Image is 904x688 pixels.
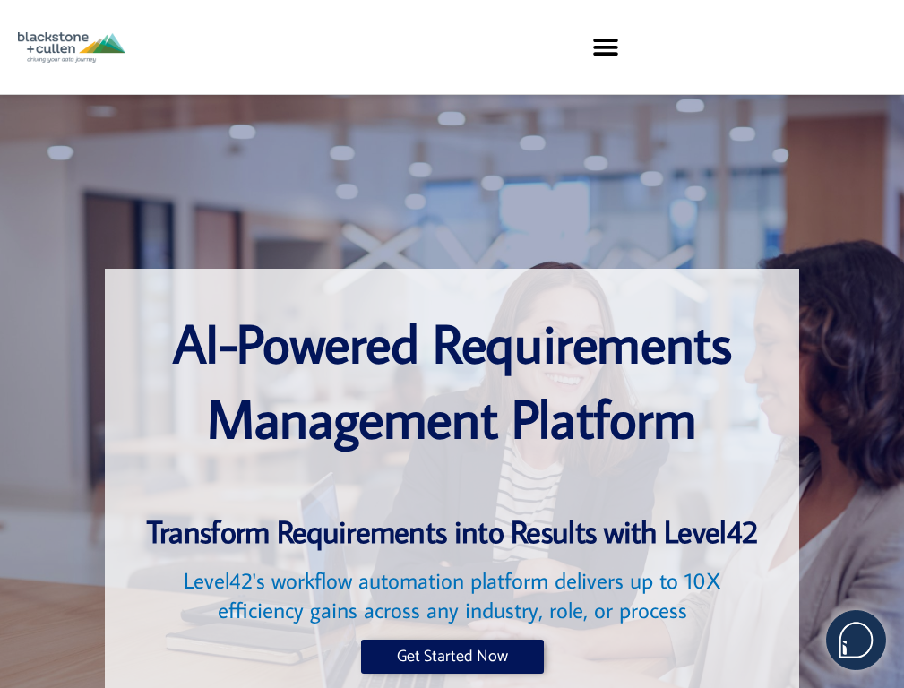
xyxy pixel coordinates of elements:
[827,611,885,669] img: users%2F5SSOSaKfQqXq3cFEnIZRYMEs4ra2%2Fmedia%2Fimages%2F-Bulle%20blanche%20sans%20fond%20%2B%20ma...
[585,27,625,67] div: Menu Toggle
[361,640,544,674] a: Get Started Now
[141,566,763,624] h2: Level42's workflow automation platform delivers up to 10X efficiency gains across any industry, r...
[397,649,508,665] span: Get Started Now
[141,511,763,552] h3: Transform Requirements into Results with Level42
[141,305,763,455] h1: AI-Powered Requirements Management Platform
